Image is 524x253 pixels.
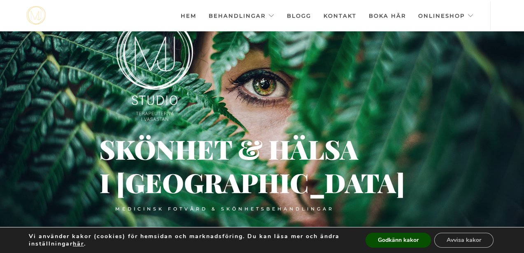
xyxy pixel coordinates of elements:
img: mjstudio [26,6,46,25]
a: Kontakt [324,1,356,30]
a: Hem [181,1,196,30]
p: Vi använder kakor (cookies) för hemsidan och marknadsföring. Du kan läsa mer och ändra inställnin... [29,233,348,248]
a: Boka här [369,1,406,30]
button: här [73,240,84,248]
div: i [GEOGRAPHIC_DATA] [100,179,196,187]
a: Behandlingar [209,1,275,30]
div: Medicinsk fotvård & skönhetsbehandlingar [115,206,334,212]
button: Godkänn kakor [366,233,431,248]
div: Skönhet & hälsa [99,146,307,152]
a: mjstudio mjstudio mjstudio [26,6,46,25]
a: Onlineshop [418,1,474,30]
a: Blogg [287,1,311,30]
button: Avvisa kakor [434,233,494,248]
